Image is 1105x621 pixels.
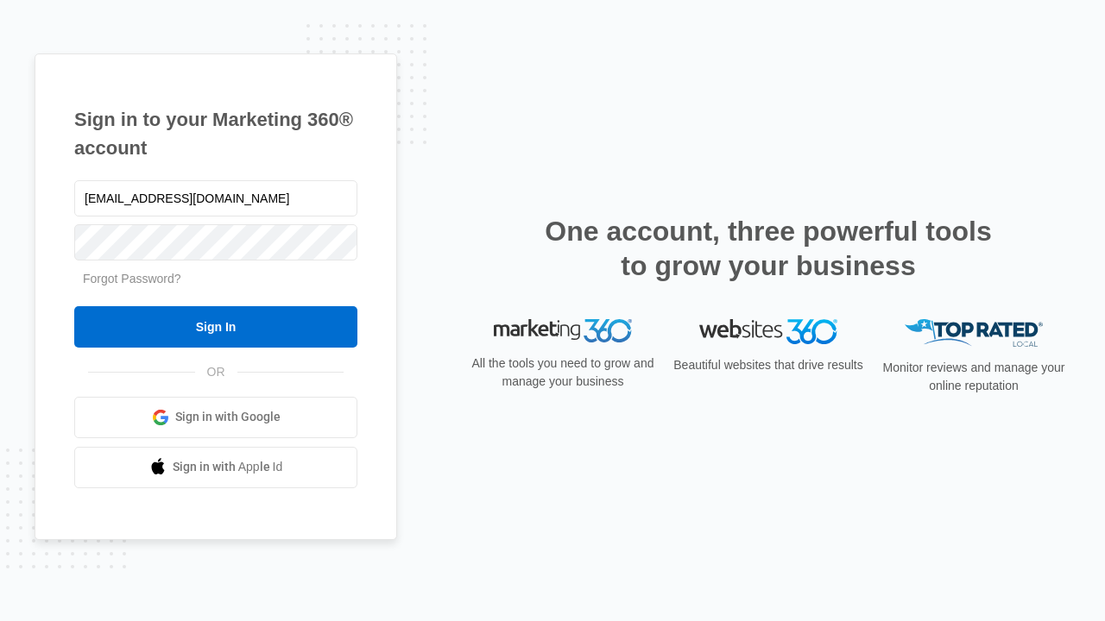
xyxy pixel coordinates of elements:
[83,272,181,285] a: Forgot Password?
[74,306,357,348] input: Sign In
[175,408,281,426] span: Sign in with Google
[672,356,865,374] p: Beautiful websites that drive results
[540,214,997,283] h2: One account, three powerful tools to grow your business
[173,458,283,476] span: Sign in with Apple Id
[74,397,357,438] a: Sign in with Google
[74,447,357,488] a: Sign in with Apple Id
[905,319,1043,348] img: Top Rated Local
[494,319,632,343] img: Marketing 360
[74,180,357,216] input: Email
[74,105,357,162] h1: Sign in to your Marketing 360® account
[699,319,837,344] img: Websites 360
[466,354,660,391] p: All the tools you need to grow and manage your business
[877,359,1070,395] p: Monitor reviews and manage your online reputation
[195,363,237,381] span: OR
